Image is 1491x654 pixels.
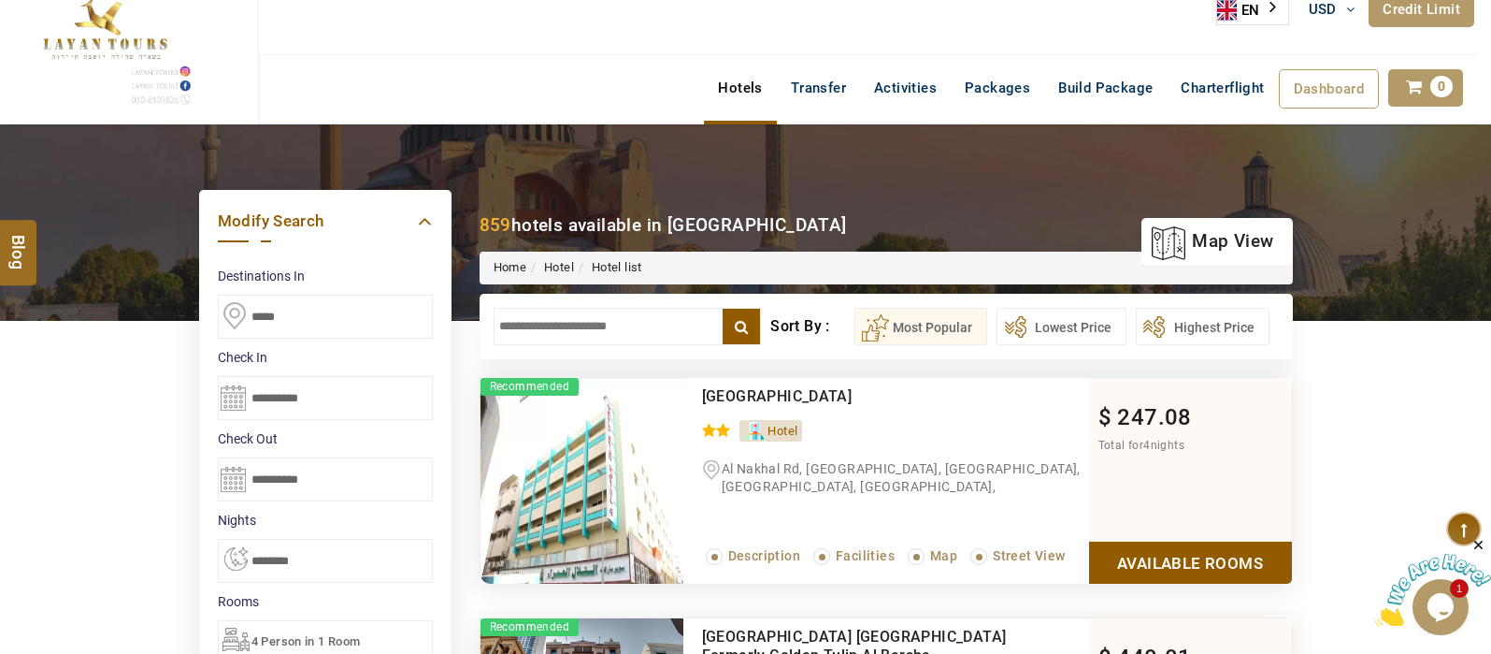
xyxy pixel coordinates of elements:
[702,387,853,405] a: [GEOGRAPHIC_DATA]
[218,592,433,611] label: Rooms
[218,429,433,448] label: Check Out
[7,234,31,250] span: Blog
[1309,1,1337,18] span: USD
[1089,542,1292,584] a: Show Rooms
[996,308,1126,345] button: Lowest Price
[574,259,642,277] li: Hotel list
[1098,404,1111,430] span: $
[480,378,683,584] img: xY48tcjw_d2b5ca33bd970f64a6301fa75ae2eb22.png
[480,214,511,236] b: 859
[930,548,957,563] span: Map
[218,209,433,234] a: Modify Search
[494,260,527,274] a: Home
[702,461,1081,530] span: Al Nakhal Rd, [GEOGRAPHIC_DATA], [GEOGRAPHIC_DATA], [GEOGRAPHIC_DATA], [GEOGRAPHIC_DATA], [GEOGRA...
[1136,308,1269,345] button: Highest Price
[1430,76,1453,97] span: 0
[480,378,579,396] span: Recommended
[1151,221,1273,262] a: map view
[1044,69,1167,107] a: Build Package
[767,424,797,438] span: Hotel
[218,267,433,285] label: Destinations In
[480,212,847,238] div: hotels available in [GEOGRAPHIC_DATA]
[854,308,987,345] button: Most Popular
[728,548,800,563] span: Description
[1181,80,1264,96] span: Charterflight
[860,69,951,107] a: Activities
[993,548,1065,563] span: Street View
[544,260,574,274] a: Hotel
[1375,537,1491,626] iframe: chat widget
[1294,80,1365,97] span: Dashboard
[836,548,895,563] span: Facilities
[770,308,853,345] div: Sort By :
[1098,439,1184,452] span: Total for nights
[1143,439,1150,452] span: 4
[1167,69,1278,107] a: Charterflight
[704,69,776,107] a: Hotels
[951,69,1044,107] a: Packages
[777,69,860,107] a: Transfer
[702,387,1011,406] div: Gulf Star Hotel
[1117,404,1191,430] span: 247.08
[1388,69,1463,107] a: 0
[218,511,433,530] label: nights
[251,634,361,648] span: 4 Person in 1 Room
[480,618,579,636] span: Recommended
[218,348,433,367] label: Check In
